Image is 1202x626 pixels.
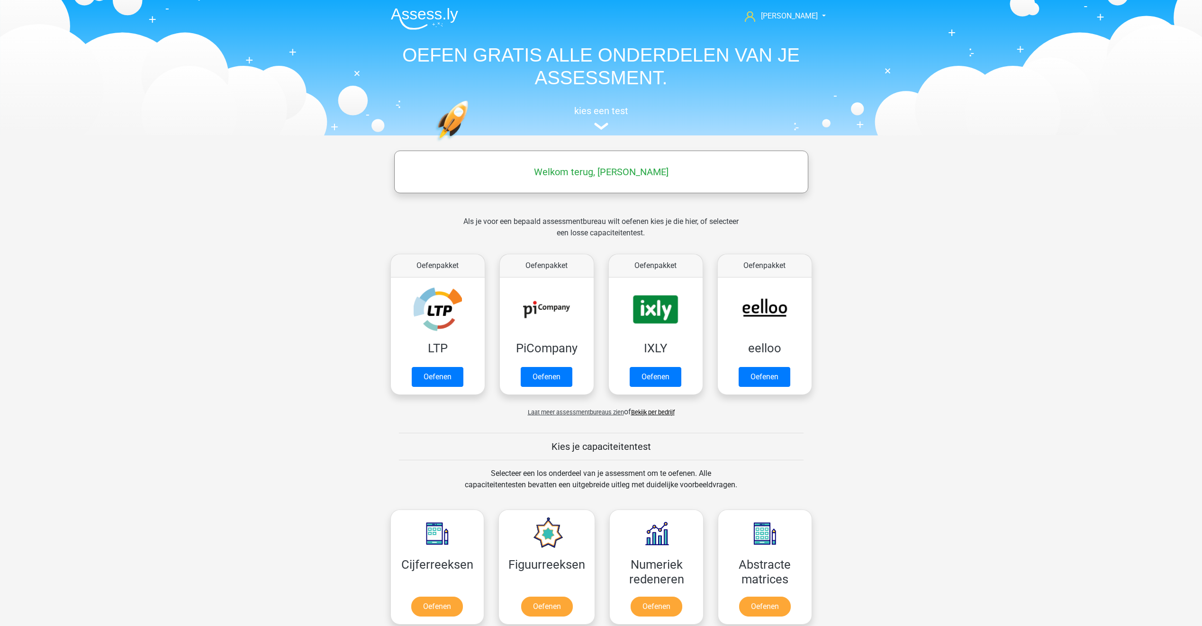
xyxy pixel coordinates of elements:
[630,367,681,387] a: Oefenen
[391,8,458,30] img: Assessly
[761,11,818,20] span: [PERSON_NAME]
[399,166,804,178] h5: Welkom terug, [PERSON_NAME]
[456,216,746,250] div: Als je voor een bepaald assessmentbureau wilt oefenen kies je die hier, of selecteer een losse ca...
[528,409,624,416] span: Laat meer assessmentbureaus zien
[741,10,819,22] a: [PERSON_NAME]
[383,399,819,418] div: of
[456,468,746,502] div: Selecteer een los onderdeel van je assessment om te oefenen. Alle capaciteitentesten bevatten een...
[739,367,790,387] a: Oefenen
[383,44,819,89] h1: OEFEN GRATIS ALLE ONDERDELEN VAN JE ASSESSMENT.
[399,441,804,452] h5: Kies je capaciteitentest
[435,100,505,186] img: oefenen
[739,597,791,617] a: Oefenen
[412,367,463,387] a: Oefenen
[383,105,819,116] h5: kies een test
[411,597,463,617] a: Oefenen
[631,409,675,416] a: Bekijk per bedrijf
[521,367,572,387] a: Oefenen
[594,123,608,130] img: assessment
[521,597,573,617] a: Oefenen
[383,105,819,130] a: kies een test
[631,597,682,617] a: Oefenen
